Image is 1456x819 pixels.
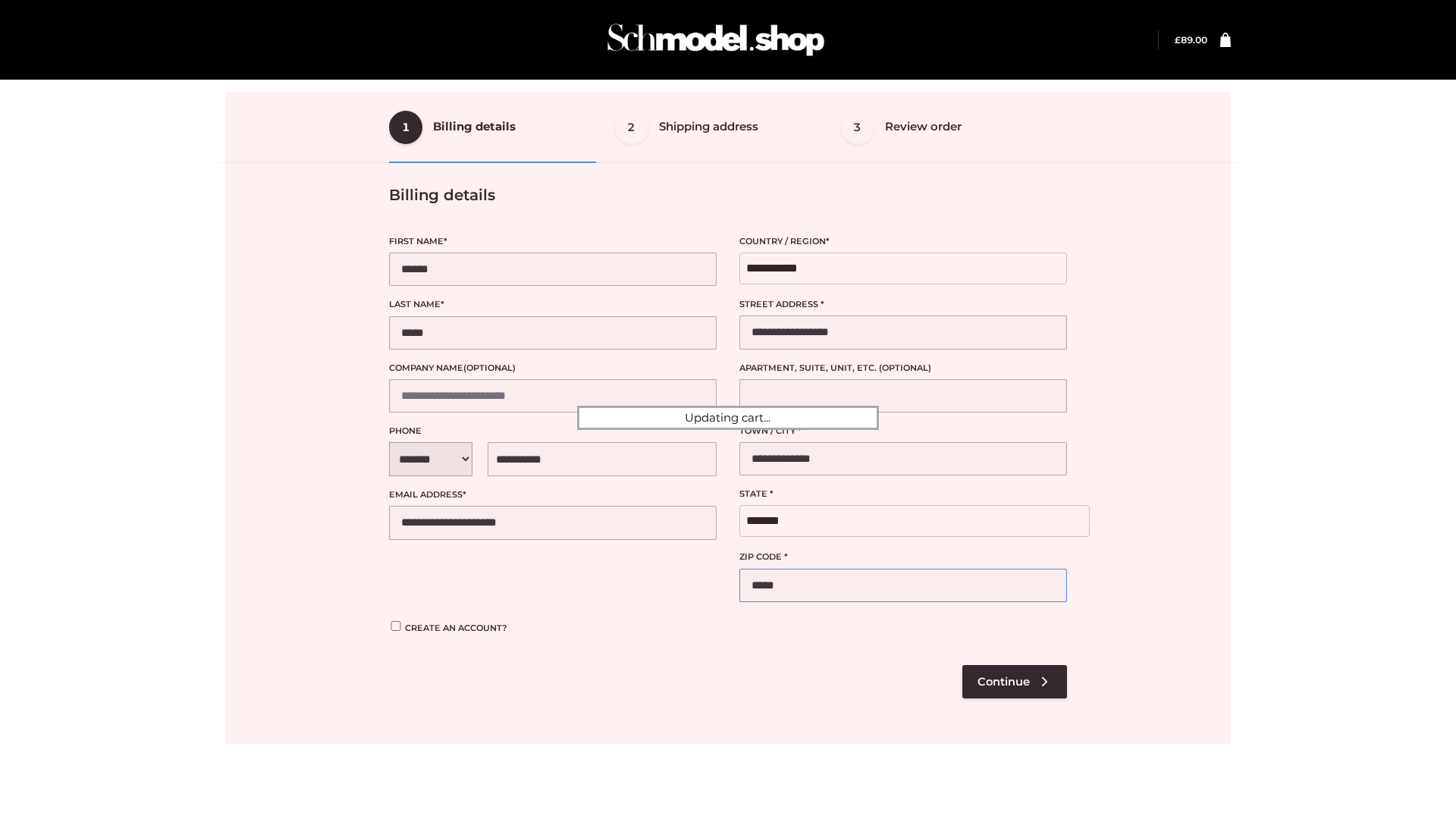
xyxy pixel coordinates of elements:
bdi: 89.00 [1175,34,1207,45]
a: £89.00 [1175,34,1207,45]
div: Updating cart... [577,406,879,430]
img: Schmodel Admin 964 [602,10,830,70]
span: £ [1175,34,1181,45]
